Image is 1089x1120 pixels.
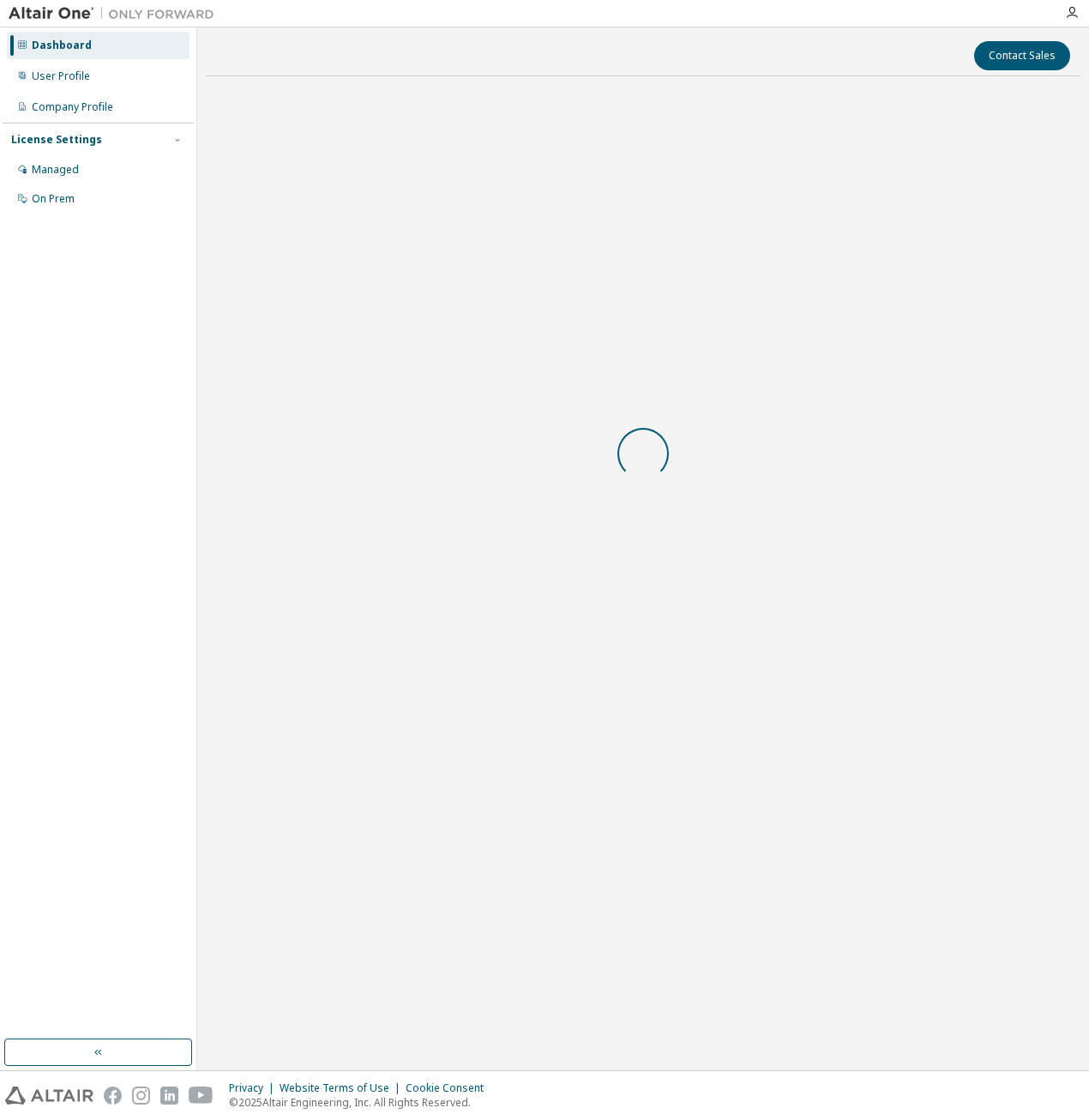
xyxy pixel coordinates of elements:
[189,1087,214,1105] img: youtube.svg
[104,1087,122,1105] img: facebook.svg
[32,69,90,83] div: User Profile
[11,133,102,147] div: License Settings
[9,5,223,22] img: Altair One
[406,1081,494,1095] div: Cookie Consent
[280,1081,406,1095] div: Website Terms of Use
[5,1087,93,1105] img: altair_logo.svg
[132,1087,150,1105] img: instagram.svg
[160,1087,178,1105] img: linkedin.svg
[32,163,79,177] div: Managed
[974,41,1070,70] button: Contact Sales
[229,1081,280,1095] div: Privacy
[229,1095,494,1110] p: © 2025 Altair Engineering, Inc. All Rights Reserved.
[32,100,113,114] div: Company Profile
[32,192,75,206] div: On Prem
[32,39,92,52] div: Dashboard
